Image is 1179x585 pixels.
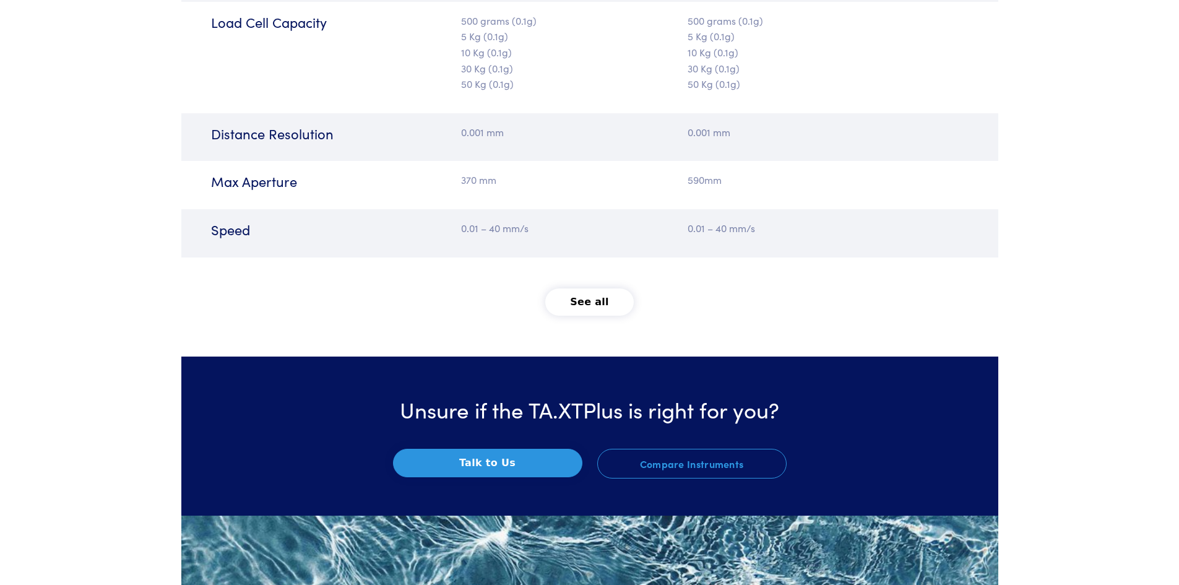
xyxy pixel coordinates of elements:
[461,124,582,141] p: 0.001 mm
[688,172,923,188] p: 590mm
[211,124,446,144] h6: Distance Resolution
[211,13,446,32] h6: Load Cell Capacity
[211,220,446,240] h6: Speed
[688,13,923,92] p: 500 grams (0.1g) 5 Kg (0.1g) 10 Kg (0.1g) 30 Kg (0.1g) 50 Kg (0.1g)
[597,449,787,479] a: Compare Instruments
[688,220,923,236] p: 0.01 – 40 mm/s
[211,172,446,191] h6: Max Aperture
[688,124,923,141] p: 0.001 mm
[189,394,991,424] h3: Unsure if the TA.XTPlus is right for you?
[461,172,582,188] p: 370 mm
[461,220,582,236] p: 0.01 – 40 mm/s
[461,13,582,92] p: 500 grams (0.1g) 5 Kg (0.1g) 10 Kg (0.1g) 30 Kg (0.1g) 50 Kg (0.1g)
[545,288,634,316] button: See all
[393,449,582,477] button: Talk to Us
